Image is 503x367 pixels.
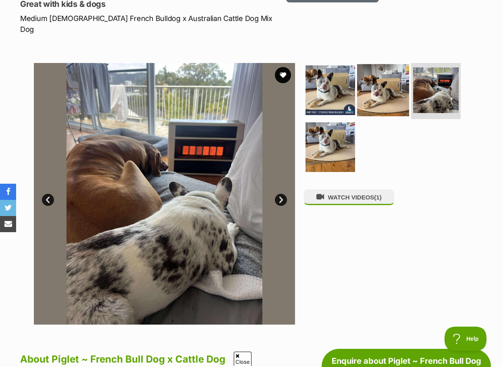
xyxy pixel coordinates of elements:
[34,63,295,325] img: Photo of Piglet ~ French Bull Dog X Cattle Dog
[306,65,355,115] img: Photo of Piglet ~ French Bull Dog X Cattle Dog
[275,67,291,83] button: favourite
[357,64,409,116] img: Photo of Piglet ~ French Bull Dog X Cattle Dog
[275,194,287,206] a: Next
[42,194,54,206] a: Prev
[374,194,381,201] span: (1)
[234,352,251,366] span: Close
[20,13,283,35] p: Medium [DEMOGRAPHIC_DATA] French Bulldog x Australian Cattle Dog Mix Dog
[413,67,459,113] img: Photo of Piglet ~ French Bull Dog X Cattle Dog
[445,327,487,351] iframe: Help Scout Beacon - Open
[306,122,355,172] img: Photo of Piglet ~ French Bull Dog X Cattle Dog
[304,189,394,205] button: WATCH VIDEOS(1)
